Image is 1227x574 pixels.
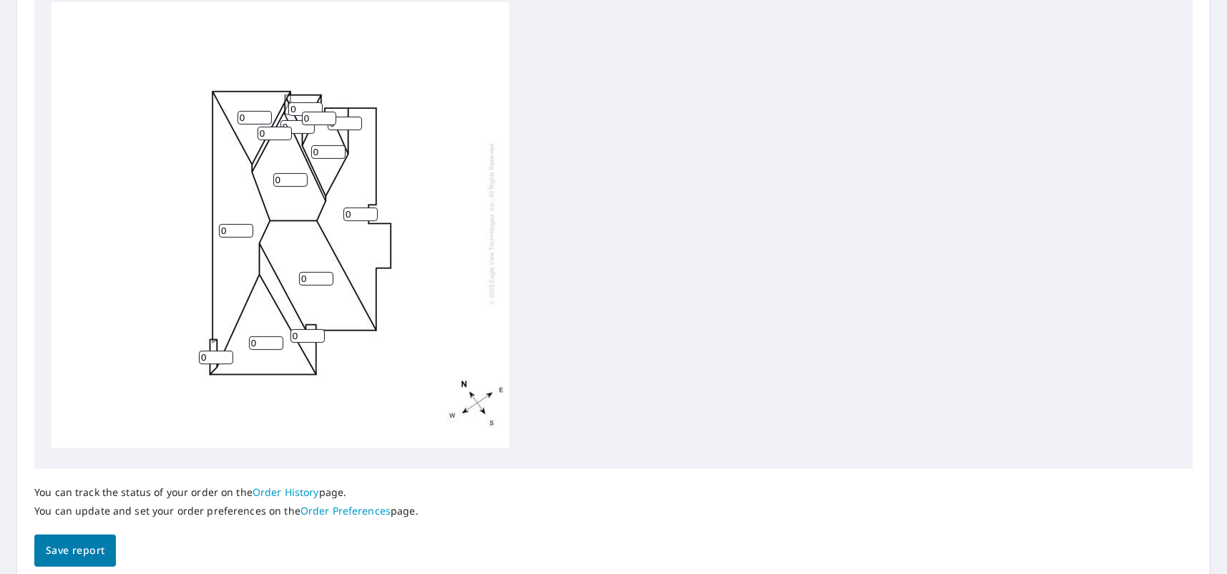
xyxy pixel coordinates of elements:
[46,542,104,560] span: Save report
[34,505,419,517] p: You can update and set your order preferences on the page.
[300,504,391,517] a: Order Preferences
[34,486,419,499] p: You can track the status of your order on the page.
[253,485,319,499] a: Order History
[34,535,116,567] button: Save report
